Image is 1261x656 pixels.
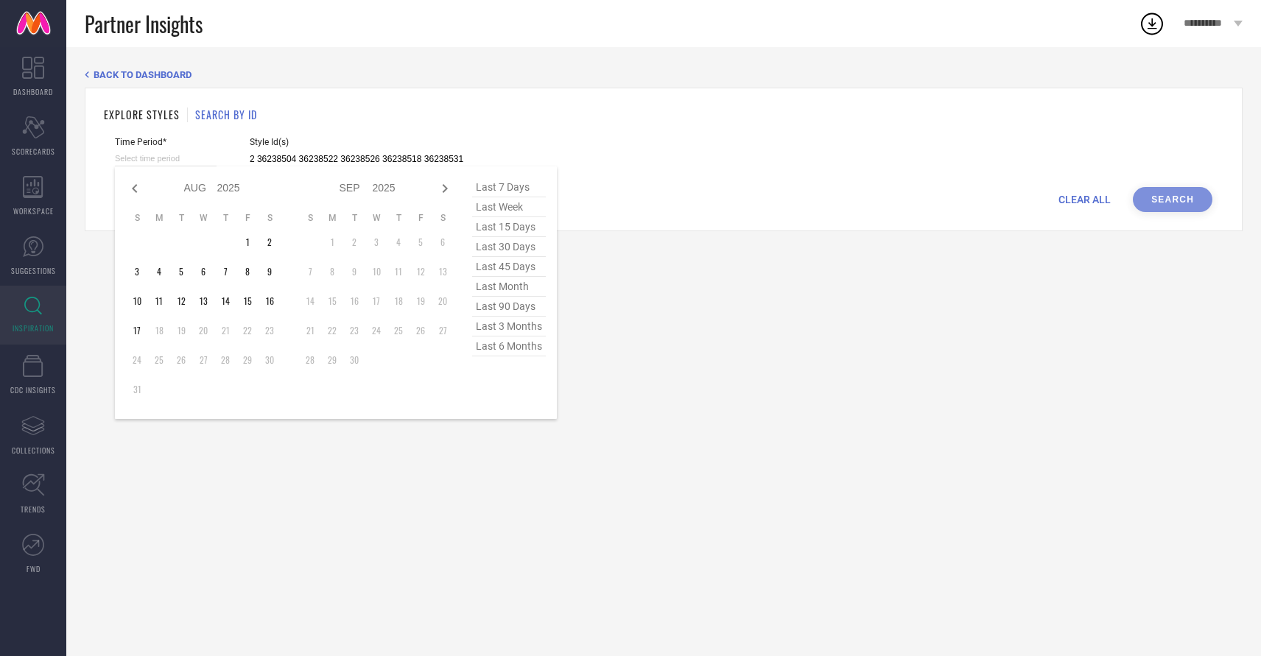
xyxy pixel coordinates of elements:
td: Wed Sep 10 2025 [365,261,387,283]
span: last month [472,277,546,297]
td: Tue Sep 16 2025 [343,290,365,312]
td: Tue Aug 12 2025 [170,290,192,312]
span: WORKSPACE [13,205,54,216]
td: Sat Sep 20 2025 [432,290,454,312]
td: Wed Aug 27 2025 [192,349,214,371]
span: Partner Insights [85,9,203,39]
td: Thu Sep 11 2025 [387,261,410,283]
span: INSPIRATION [13,322,54,334]
h1: SEARCH BY ID [195,107,257,122]
td: Tue Sep 02 2025 [343,231,365,253]
span: last week [472,197,546,217]
td: Fri Aug 08 2025 [236,261,259,283]
span: DASHBOARD [13,86,53,97]
td: Tue Aug 19 2025 [170,320,192,342]
th: Monday [148,212,170,224]
td: Tue Sep 30 2025 [343,349,365,371]
th: Wednesday [365,212,387,224]
span: last 30 days [472,237,546,257]
h1: EXPLORE STYLES [104,107,180,122]
span: COLLECTIONS [12,445,55,456]
th: Saturday [259,212,281,224]
div: Back TO Dashboard [85,69,1243,80]
td: Mon Sep 22 2025 [321,320,343,342]
span: FWD [27,563,41,574]
td: Sun Aug 03 2025 [126,261,148,283]
td: Mon Aug 04 2025 [148,261,170,283]
th: Friday [236,212,259,224]
td: Sat Aug 09 2025 [259,261,281,283]
th: Sunday [126,212,148,224]
span: CLEAR ALL [1058,194,1111,205]
td: Mon Sep 01 2025 [321,231,343,253]
td: Sun Sep 07 2025 [299,261,321,283]
td: Sun Sep 28 2025 [299,349,321,371]
td: Mon Sep 29 2025 [321,349,343,371]
th: Saturday [432,212,454,224]
th: Friday [410,212,432,224]
th: Wednesday [192,212,214,224]
td: Wed Sep 17 2025 [365,290,387,312]
th: Tuesday [170,212,192,224]
div: Next month [436,180,454,197]
td: Mon Aug 25 2025 [148,349,170,371]
td: Tue Aug 05 2025 [170,261,192,283]
span: last 15 days [472,217,546,237]
span: last 7 days [472,177,546,197]
td: Thu Aug 28 2025 [214,349,236,371]
span: CDC INSIGHTS [10,384,56,395]
span: SUGGESTIONS [11,265,56,276]
span: last 6 months [472,336,546,356]
td: Tue Aug 26 2025 [170,349,192,371]
td: Sat Aug 16 2025 [259,290,281,312]
td: Fri Aug 01 2025 [236,231,259,253]
td: Thu Aug 07 2025 [214,261,236,283]
td: Fri Sep 05 2025 [410,231,432,253]
div: Open download list [1139,10,1165,37]
td: Sun Aug 24 2025 [126,349,148,371]
td: Fri Sep 12 2025 [410,261,432,283]
th: Thursday [214,212,236,224]
td: Sat Aug 02 2025 [259,231,281,253]
td: Thu Sep 25 2025 [387,320,410,342]
td: Sun Aug 17 2025 [126,320,148,342]
td: Mon Aug 11 2025 [148,290,170,312]
td: Tue Sep 09 2025 [343,261,365,283]
td: Wed Aug 13 2025 [192,290,214,312]
td: Fri Aug 15 2025 [236,290,259,312]
td: Mon Sep 15 2025 [321,290,343,312]
td: Sat Sep 27 2025 [432,320,454,342]
div: Previous month [126,180,144,197]
th: Thursday [387,212,410,224]
td: Wed Sep 03 2025 [365,231,387,253]
th: Monday [321,212,343,224]
td: Sat Aug 23 2025 [259,320,281,342]
td: Sun Sep 21 2025 [299,320,321,342]
th: Sunday [299,212,321,224]
td: Sun Aug 31 2025 [126,378,148,401]
td: Thu Aug 14 2025 [214,290,236,312]
td: Fri Aug 29 2025 [236,349,259,371]
span: SCORECARDS [12,146,55,157]
span: Style Id(s) [250,137,463,147]
td: Mon Sep 08 2025 [321,261,343,283]
td: Fri Aug 22 2025 [236,320,259,342]
td: Sat Sep 13 2025 [432,261,454,283]
td: Wed Aug 20 2025 [192,320,214,342]
td: Thu Sep 18 2025 [387,290,410,312]
td: Thu Sep 04 2025 [387,231,410,253]
span: BACK TO DASHBOARD [94,69,192,80]
td: Mon Aug 18 2025 [148,320,170,342]
td: Wed Sep 24 2025 [365,320,387,342]
td: Fri Sep 19 2025 [410,290,432,312]
input: Enter comma separated style ids e.g. 12345, 67890 [250,151,463,168]
span: last 90 days [472,297,546,317]
td: Fri Sep 26 2025 [410,320,432,342]
td: Thu Aug 21 2025 [214,320,236,342]
td: Sun Sep 14 2025 [299,290,321,312]
span: Time Period* [115,137,217,147]
th: Tuesday [343,212,365,224]
input: Select time period [115,151,217,166]
span: TRENDS [21,504,46,515]
td: Sat Sep 06 2025 [432,231,454,253]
